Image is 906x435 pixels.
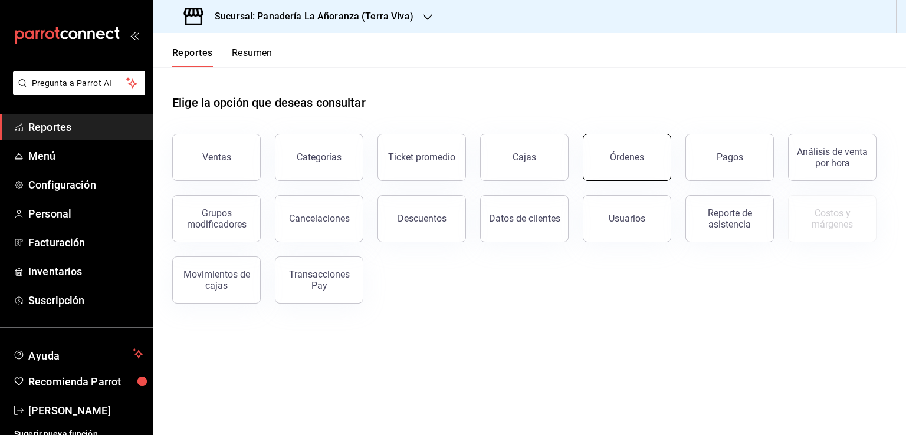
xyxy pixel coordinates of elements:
div: Categorías [297,151,342,163]
span: Suscripción [28,292,143,308]
button: Análisis de venta por hora [788,134,877,181]
button: Contrata inventarios para ver este reporte [788,195,877,242]
button: Reporte de asistencia [685,195,774,242]
div: Ticket promedio [388,151,455,163]
div: Cancelaciones [289,213,350,224]
div: Ventas [202,151,231,163]
div: Órdenes [610,151,644,163]
span: Facturación [28,235,143,251]
a: Pregunta a Parrot AI [8,85,145,98]
span: Personal [28,206,143,222]
button: Cajas [480,134,569,181]
button: Pregunta a Parrot AI [13,71,145,95]
span: Configuración [28,177,143,193]
button: Usuarios [583,195,671,242]
button: Resumen [232,47,273,67]
button: Ticket promedio [377,134,466,181]
div: Costos y márgenes [796,207,869,230]
div: Transacciones Pay [283,269,356,291]
button: Transacciones Pay [275,256,363,304]
span: Reportes [28,119,143,135]
h1: Elige la opción que deseas consultar [172,94,366,111]
h3: Sucursal: Panadería La Añoranza (Terra Viva) [205,9,413,24]
div: Datos de clientes [489,213,560,224]
button: Órdenes [583,134,671,181]
button: Cancelaciones [275,195,363,242]
div: Movimientos de cajas [180,269,253,291]
button: Pagos [685,134,774,181]
div: Pagos [717,151,743,163]
button: Datos de clientes [480,195,569,242]
button: Reportes [172,47,213,67]
div: Usuarios [609,213,645,224]
button: Descuentos [377,195,466,242]
span: Recomienda Parrot [28,374,143,390]
div: Análisis de venta por hora [796,146,869,169]
div: Reporte de asistencia [693,207,766,230]
button: open_drawer_menu [130,31,139,40]
button: Ventas [172,134,261,181]
div: navigation tabs [172,47,273,67]
div: Cajas [513,151,536,163]
span: Inventarios [28,263,143,279]
div: Descuentos [398,213,447,224]
div: Grupos modificadores [180,207,253,230]
span: [PERSON_NAME] [28,403,143,418]
button: Categorías [275,134,363,181]
span: Ayuda [28,347,128,361]
span: Menú [28,148,143,164]
button: Grupos modificadores [172,195,261,242]
button: Movimientos de cajas [172,256,261,304]
span: Pregunta a Parrot AI [32,77,127,90]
